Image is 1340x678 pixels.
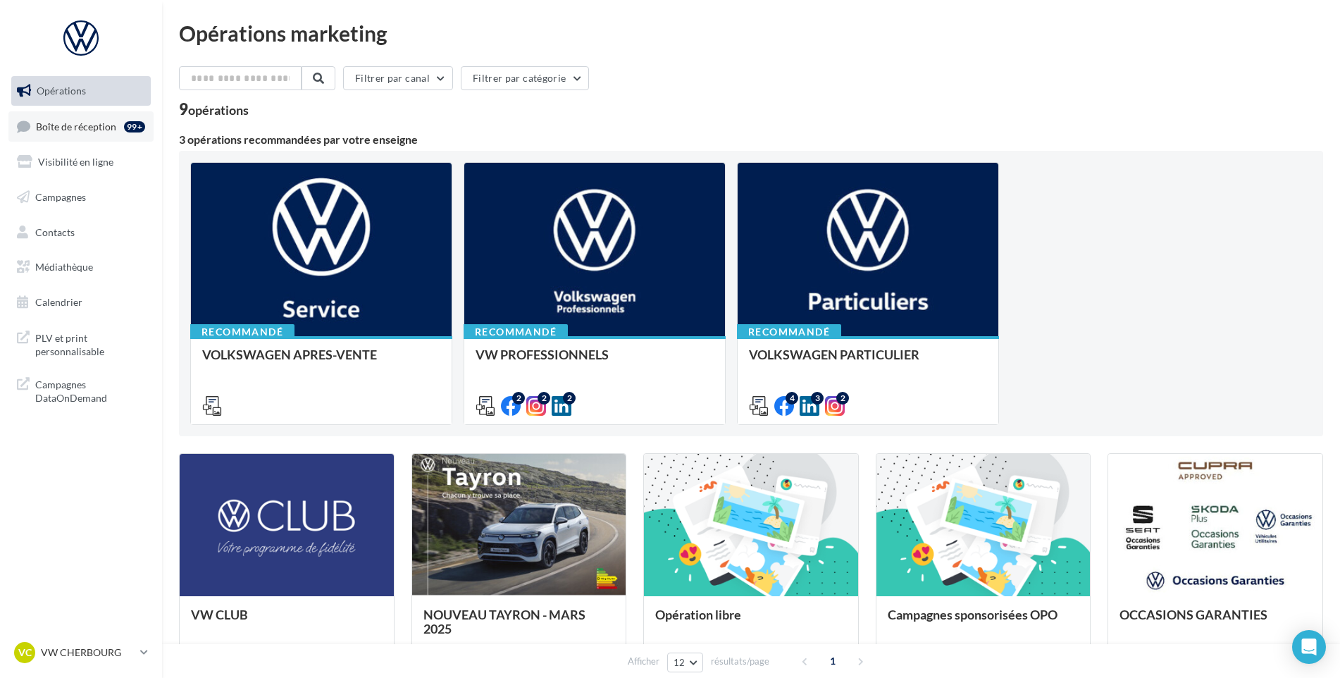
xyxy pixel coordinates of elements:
span: OCCASIONS GARANTIES [1119,607,1267,622]
span: Afficher [628,655,659,668]
a: Campagnes [8,183,154,212]
button: Filtrer par canal [343,66,453,90]
span: résultats/page [711,655,769,668]
span: Opérations [37,85,86,97]
span: VC [18,646,32,660]
div: 99+ [124,121,145,132]
div: Opérations marketing [179,23,1323,44]
div: Recommandé [737,324,841,340]
span: Campagnes [35,191,86,203]
span: 12 [674,657,685,668]
a: Calendrier [8,288,154,317]
span: VW PROFESSIONNELS [476,347,609,362]
div: Recommandé [464,324,568,340]
span: VW CLUB [191,607,248,622]
div: 3 [811,392,824,405]
span: Opération libre [655,607,741,622]
div: 9 [179,101,249,117]
span: Campagnes sponsorisées OPO [888,607,1057,622]
a: PLV et print personnalisable [8,323,154,364]
div: 4 [786,392,798,405]
span: VOLKSWAGEN APRES-VENTE [202,347,377,362]
a: Boîte de réception99+ [8,111,154,142]
span: Calendrier [35,296,82,308]
span: Contacts [35,226,75,238]
div: opérations [188,104,249,116]
span: Médiathèque [35,261,93,273]
span: VOLKSWAGEN PARTICULIER [749,347,919,362]
a: Opérations [8,76,154,106]
a: Visibilité en ligne [8,147,154,177]
div: 2 [512,392,525,405]
span: NOUVEAU TAYRON - MARS 2025 [423,607,585,636]
div: 2 [538,392,550,405]
span: Boîte de réception [36,120,116,132]
button: Filtrer par catégorie [461,66,589,90]
button: 12 [667,653,703,672]
div: 2 [836,392,849,405]
a: VC VW CHERBOURG [11,639,151,666]
div: Open Intercom Messenger [1292,630,1326,664]
span: 1 [821,650,844,672]
span: PLV et print personnalisable [35,328,145,359]
a: Contacts [8,218,154,247]
span: Visibilité en ligne [38,156,113,168]
a: Campagnes DataOnDemand [8,369,154,411]
a: Médiathèque [8,252,154,282]
span: Campagnes DataOnDemand [35,375,145,405]
div: 2 [563,392,576,405]
p: VW CHERBOURG [41,646,135,660]
div: 3 opérations recommandées par votre enseigne [179,134,1323,145]
div: Recommandé [190,324,294,340]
